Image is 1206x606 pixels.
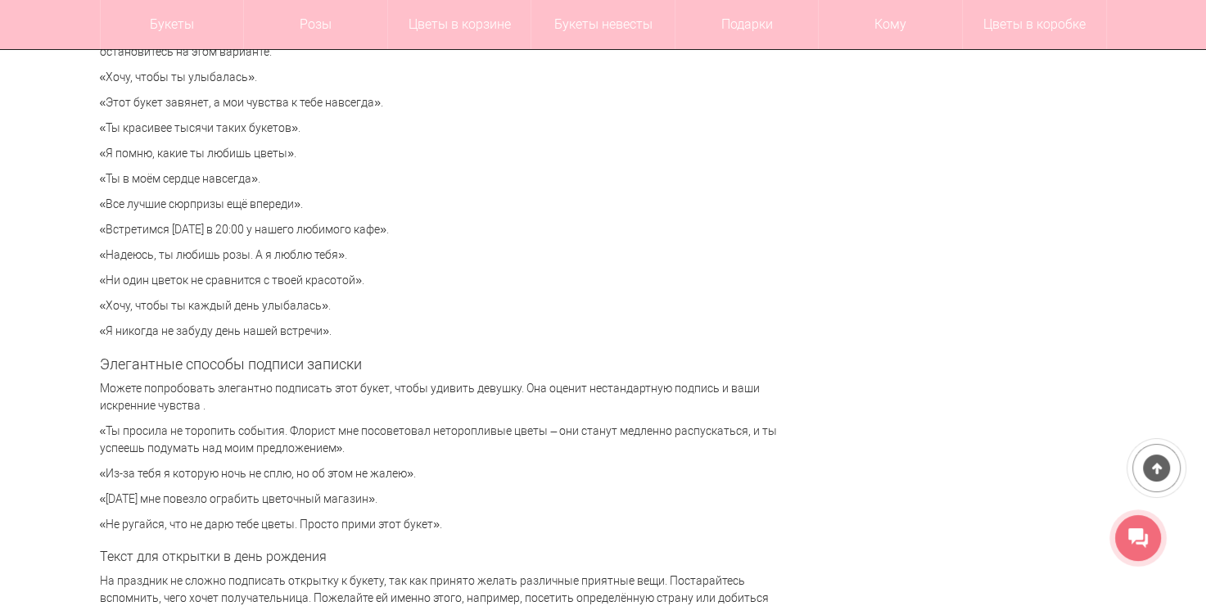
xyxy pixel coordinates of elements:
[100,272,796,289] p: «Ни один цветок не сравнится с твоей красотой».
[100,170,796,188] p: «Ты в моём сердце навсегда».
[100,297,796,314] p: «Хочу, чтобы ты каждый день улыбалась».
[100,69,796,86] p: «Хочу, чтобы ты улыбалась».
[100,380,796,414] p: Можете попробовать элегантно подписать этот букет, чтобы удивить девушку. Она оценит нестандартну...
[100,516,796,533] p: «Не ругайся, что не дарю тебе цветы. Просто прими этот букет».
[100,120,796,137] p: «Ты красивее тысячи таких букетов».
[100,145,796,162] p: «Я помню, какие ты любишь цветы».
[100,196,796,213] p: «Все лучшие сюрпризы ещё впереди».
[100,549,796,564] h3: Текст для открытки в день рождения
[100,323,796,340] p: «Я никогда не забуду день нашей встречи».
[100,356,796,373] h2: Элегантные способы подписи записки
[100,465,796,482] p: «Из-за тебя я которую ночь не сплю, но об этом не жалею».
[100,221,796,238] p: «Встретимся [DATE] в 20:00 у нашего любимого кафе».
[100,491,796,508] p: «[DATE] мне повезло ограбить цветочный магазин».
[100,246,796,264] p: «Надеюсь, ты любишь розы. А я люблю тебя».
[100,94,796,111] p: «Этот букет завянет, а мои чувства к тебе навсегда».
[100,423,796,457] p: «Ты просила не торопить события. Флорист мне посоветовал неторопливые цветы – они станут медленно...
